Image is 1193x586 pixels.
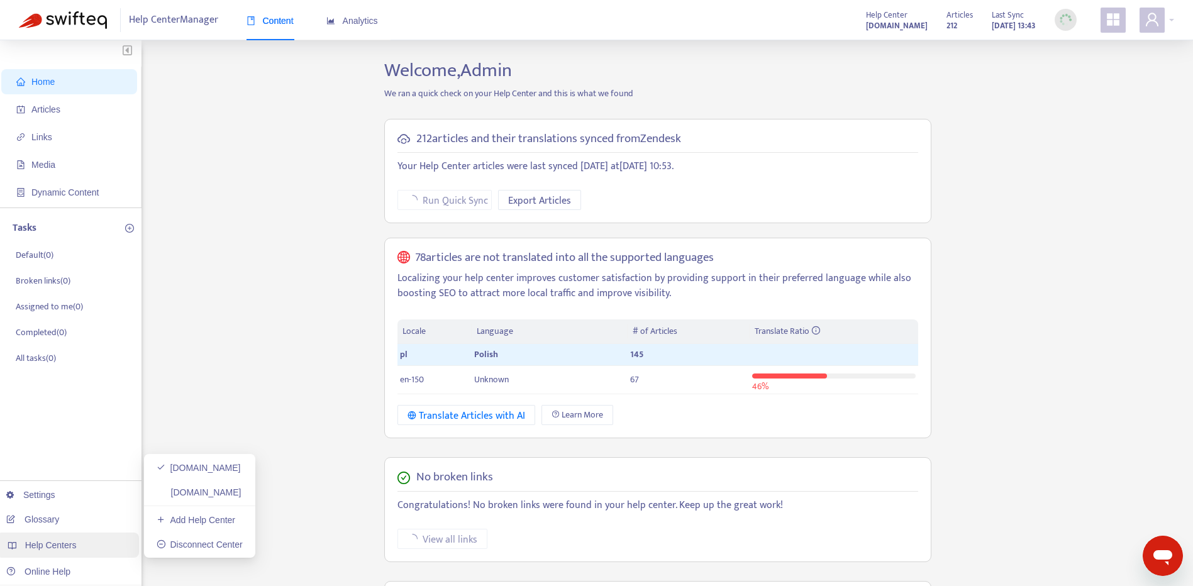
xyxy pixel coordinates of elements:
[31,160,55,170] span: Media
[541,405,613,425] a: Learn More
[415,251,714,265] h5: 78 articles are not translated into all the supported languages
[866,18,928,33] a: [DOMAIN_NAME]
[423,193,488,209] span: Run Quick Sync
[19,11,107,29] img: Swifteq
[946,8,973,22] span: Articles
[16,160,25,169] span: file-image
[407,533,418,545] span: loading
[416,132,681,146] h5: 212 articles and their translations synced from Zendesk
[397,159,918,174] p: Your Help Center articles were last synced [DATE] at [DATE] 10:53 .
[630,372,639,387] span: 67
[400,347,408,362] span: pl
[129,8,218,32] span: Help Center Manager
[1106,12,1121,27] span: appstore
[397,498,918,513] p: Congratulations! No broken links were found in your help center. Keep up the great work!
[31,187,99,197] span: Dynamic Content
[866,8,907,22] span: Help Center
[157,487,241,497] a: [DOMAIN_NAME]
[16,105,25,114] span: account-book
[866,19,928,33] strong: [DOMAIN_NAME]
[326,16,335,25] span: area-chart
[474,347,498,362] span: Polish
[397,251,410,265] span: global
[628,319,749,344] th: # of Articles
[384,55,512,86] span: Welcome, Admin
[423,532,477,548] span: View all links
[16,326,67,339] p: Completed ( 0 )
[326,16,378,26] span: Analytics
[125,224,134,233] span: plus-circle
[397,472,410,484] span: check-circle
[6,490,55,500] a: Settings
[16,300,83,313] p: Assigned to me ( 0 )
[397,319,472,344] th: Locale
[247,16,294,26] span: Content
[992,8,1024,22] span: Last Sync
[472,319,628,344] th: Language
[16,351,56,365] p: All tasks ( 0 )
[25,540,77,550] span: Help Centers
[16,248,53,262] p: Default ( 0 )
[247,16,255,25] span: book
[397,133,410,145] span: cloud-sync
[31,77,55,87] span: Home
[157,539,243,550] a: Disconnect Center
[407,194,418,206] span: loading
[16,274,70,287] p: Broken links ( 0 )
[946,19,957,33] strong: 212
[1058,12,1074,28] img: sync_loading.0b5143dde30e3a21642e.gif
[498,190,581,210] button: Export Articles
[408,408,525,424] div: Translate Articles with AI
[416,470,493,485] h5: No broken links
[31,104,60,114] span: Articles
[397,190,492,210] button: Run Quick Sync
[16,133,25,141] span: link
[16,188,25,197] span: container
[752,379,769,394] span: 46 %
[375,87,941,100] p: We ran a quick check on your Help Center and this is what we found
[13,221,36,236] p: Tasks
[6,514,59,524] a: Glossary
[1145,12,1160,27] span: user
[508,193,571,209] span: Export Articles
[562,408,603,422] span: Learn More
[31,132,52,142] span: Links
[755,324,913,338] div: Translate Ratio
[157,515,235,525] a: Add Help Center
[474,372,509,387] span: Unknown
[1143,536,1183,576] iframe: Przycisk umożliwiający otwarcie okna komunikatora
[630,347,643,362] span: 145
[992,19,1036,33] strong: [DATE] 13:43
[16,77,25,86] span: home
[397,405,535,425] button: Translate Articles with AI
[397,271,918,301] p: Localizing your help center improves customer satisfaction by providing support in their preferre...
[400,372,424,387] span: en-150
[157,463,241,473] a: [DOMAIN_NAME]
[397,529,487,549] button: View all links
[6,567,70,577] a: Online Help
